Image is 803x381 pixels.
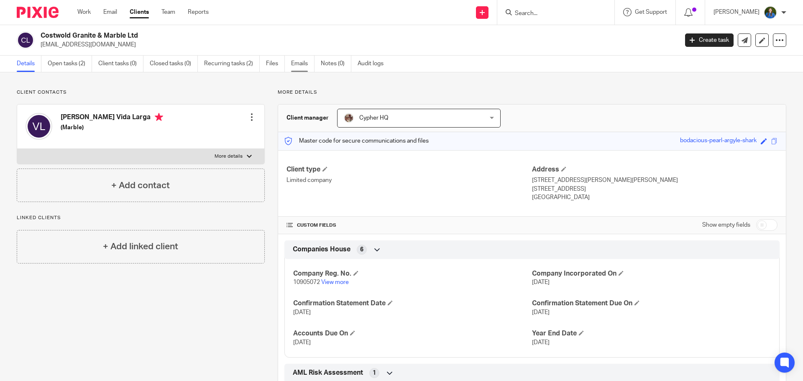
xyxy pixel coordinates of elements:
span: [DATE] [532,309,550,315]
img: svg%3E [26,113,52,140]
span: [DATE] [293,309,311,315]
span: AML Risk Assessment [293,368,363,377]
h4: Address [532,165,777,174]
a: Notes (0) [321,56,351,72]
a: Client tasks (0) [98,56,143,72]
p: [GEOGRAPHIC_DATA] [532,193,777,202]
a: Audit logs [358,56,390,72]
span: [DATE] [293,340,311,345]
a: Email [103,8,117,16]
h4: Accounts Due On [293,329,532,338]
img: xxZt8RRI.jpeg [764,6,777,19]
a: Details [17,56,41,72]
a: View more [321,279,349,285]
span: 10905072 [293,279,320,285]
a: Open tasks (2) [48,56,92,72]
span: Get Support [635,9,667,15]
h3: Client manager [286,114,329,122]
p: Linked clients [17,215,265,221]
h4: Confirmation Statement Due On [532,299,771,308]
h4: Client type [286,165,532,174]
a: Team [161,8,175,16]
p: [EMAIL_ADDRESS][DOMAIN_NAME] [41,41,673,49]
h4: + Add linked client [103,240,178,253]
p: More details [278,89,786,96]
span: [DATE] [532,340,550,345]
i: Primary [155,113,163,121]
a: Emails [291,56,315,72]
h4: + Add contact [111,179,170,192]
span: Companies House [293,245,350,254]
img: Pixie [17,7,59,18]
a: Work [77,8,91,16]
h4: [PERSON_NAME] Vida Larga [61,113,163,123]
p: Master code for secure communications and files [284,137,429,145]
span: Cypher HQ [359,115,389,121]
a: Reports [188,8,209,16]
h4: Confirmation Statement Date [293,299,532,308]
p: [STREET_ADDRESS][PERSON_NAME][PERSON_NAME] [532,176,777,184]
p: [PERSON_NAME] [713,8,760,16]
img: A9EA1D9F-5CC4-4D49-85F1-B1749FAF3577.jpeg [344,113,354,123]
h4: CUSTOM FIELDS [286,222,532,229]
span: 6 [360,245,363,254]
div: bodacious-pearl-argyle-shark [680,136,757,146]
h5: (Marble) [61,123,163,132]
a: Clients [130,8,149,16]
a: Closed tasks (0) [150,56,198,72]
p: More details [215,153,243,160]
span: [DATE] [532,279,550,285]
h4: Company Incorporated On [532,269,771,278]
span: 1 [373,369,376,377]
h4: Company Reg. No. [293,269,532,278]
h4: Year End Date [532,329,771,338]
h2: Costwold Granite & Marble Ltd [41,31,546,40]
p: [STREET_ADDRESS] [532,185,777,193]
input: Search [514,10,589,18]
p: Client contacts [17,89,265,96]
a: Create task [685,33,734,47]
a: Recurring tasks (2) [204,56,260,72]
p: Limited company [286,176,532,184]
a: Files [266,56,285,72]
label: Show empty fields [702,221,750,229]
img: svg%3E [17,31,34,49]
